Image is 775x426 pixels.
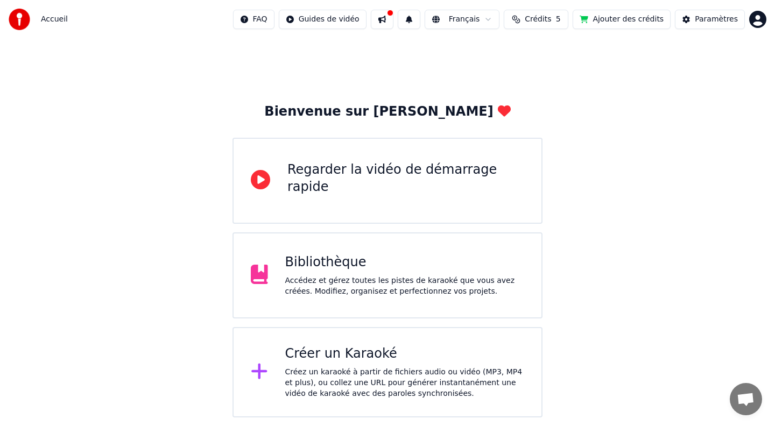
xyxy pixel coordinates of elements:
[504,10,568,29] button: Crédits5
[525,14,551,25] span: Crédits
[41,14,68,25] span: Accueil
[285,345,525,363] div: Créer un Karaoké
[233,10,274,29] button: FAQ
[41,14,68,25] nav: breadcrumb
[556,14,561,25] span: 5
[573,10,671,29] button: Ajouter des crédits
[9,9,30,30] img: youka
[287,161,524,196] div: Regarder la vidéo de démarrage rapide
[675,10,745,29] button: Paramètres
[730,383,762,415] a: Ouvrir le chat
[695,14,738,25] div: Paramètres
[285,367,525,399] div: Créez un karaoké à partir de fichiers audio ou vidéo (MP3, MP4 et plus), ou collez une URL pour g...
[285,254,525,271] div: Bibliothèque
[264,103,510,120] div: Bienvenue sur [PERSON_NAME]
[285,275,525,297] div: Accédez et gérez toutes les pistes de karaoké que vous avez créées. Modifiez, organisez et perfec...
[279,10,367,29] button: Guides de vidéo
